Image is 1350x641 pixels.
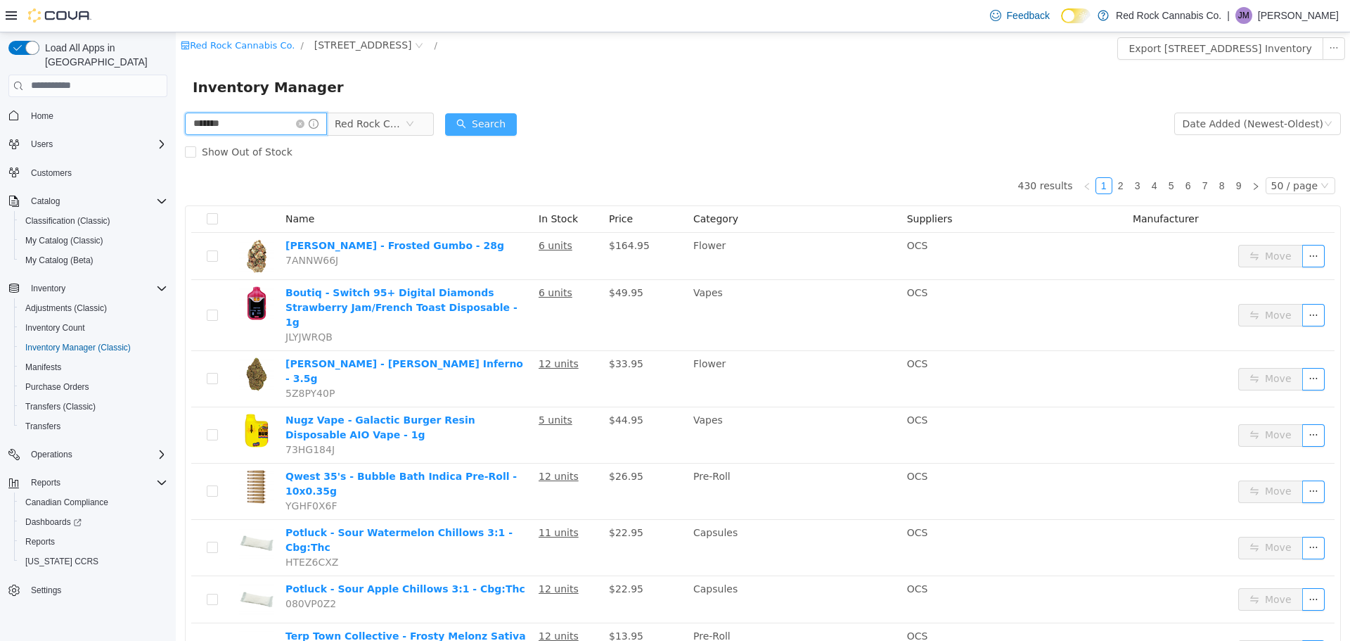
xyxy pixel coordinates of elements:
li: 7 [1021,145,1038,162]
button: Inventory Count [14,318,173,338]
p: [PERSON_NAME] [1258,7,1339,24]
span: OCS [731,495,752,506]
p: | [1227,7,1230,24]
u: 12 units [363,551,403,562]
button: Inventory [3,279,173,298]
span: Washington CCRS [20,553,167,570]
img: Boutiq - Switch 95+ Digital Diamonds Strawberry Jam/French Toast Disposable - 1g hero shot [63,253,98,288]
u: 12 units [363,438,403,450]
a: Manifests [20,359,67,376]
span: / [259,8,262,18]
a: 6 [1005,146,1020,161]
span: Manifests [25,362,61,373]
span: Operations [25,446,167,463]
a: Transfers [20,418,66,435]
i: icon: down [1145,149,1153,159]
u: 12 units [363,326,403,337]
span: Home [25,107,167,125]
button: icon: swapMove [1062,272,1127,294]
button: Purchase Orders [14,377,173,397]
i: icon: info-circle [133,87,143,96]
a: Qwest 35's - Bubble Bath Indica Pre-Roll - 10x0.35g [110,438,341,464]
a: Potluck - Sour Apple Chillows 3:1 - Cbg:Thc [110,551,349,562]
button: icon: ellipsis [1126,608,1149,630]
button: My Catalog (Classic) [14,231,173,250]
li: 2 [937,145,953,162]
p: Red Rock Cannabis Co. [1116,7,1221,24]
span: Customers [25,164,167,182]
span: Dashboards [25,516,82,528]
li: 6 [1004,145,1021,162]
td: Capsules [512,488,726,544]
button: icon: ellipsis [1126,336,1149,358]
a: Purchase Orders [20,379,95,395]
a: Inventory Count [20,319,91,336]
span: Inventory Count [20,319,167,336]
td: Flower [512,201,726,248]
span: Reports [25,536,55,547]
button: icon: swapMove [1062,608,1127,630]
u: 6 units [363,255,397,266]
a: Potluck - Sour Watermelon Chillows 3:1 - Cbg:Thc [110,495,337,521]
button: Transfers (Classic) [14,397,173,417]
button: Catalog [3,191,173,211]
span: Canadian Compliance [20,494,167,511]
button: Catalog [25,193,65,210]
a: [US_STATE] CCRS [20,553,104,570]
button: icon: swapMove [1062,556,1127,578]
span: $13.95 [433,598,468,609]
li: 9 [1055,145,1072,162]
span: Category [517,181,562,192]
span: Classification (Classic) [20,212,167,229]
span: Catalog [31,196,60,207]
button: Export [STREET_ADDRESS] Inventory [941,5,1147,27]
td: Vapes [512,375,726,431]
a: Home [25,108,59,125]
a: Customers [25,165,77,182]
span: OCS [731,208,752,219]
button: icon: ellipsis [1126,392,1149,414]
span: 65 Kingston Rd E [139,5,236,20]
span: Settings [25,581,167,599]
a: Transfers (Classic) [20,398,101,415]
span: JLYJWRQB [110,299,157,310]
span: Operations [31,449,72,460]
u: 11 units [363,495,403,506]
a: Boutiq - Switch 95+ Digital Diamonds Strawberry Jam/French Toast Disposable - 1g [110,255,342,296]
span: $22.95 [433,495,468,506]
span: Manufacturer [957,181,1023,192]
button: icon: ellipsis [1126,504,1149,527]
a: Canadian Compliance [20,494,114,511]
i: icon: shop [5,8,14,18]
button: Operations [3,445,173,464]
li: 3 [953,145,970,162]
span: Red Rock Cannabis Co [159,81,229,102]
a: 7 [1022,146,1037,161]
button: Manifests [14,357,173,377]
span: $44.95 [433,382,468,393]
span: Dashboards [20,514,167,531]
span: OCS [731,326,752,337]
i: icon: left [907,150,915,158]
button: icon: swapMove [1062,212,1127,235]
span: My Catalog (Beta) [25,255,94,266]
span: $164.95 [433,208,474,219]
u: 6 units [363,208,397,219]
span: / [124,8,127,18]
button: Users [3,134,173,154]
span: Load All Apps in [GEOGRAPHIC_DATA] [39,41,167,69]
td: Capsules [512,544,726,591]
span: In Stock [363,181,402,192]
span: Reports [25,474,167,491]
img: Potluck - Sour Apple Chillows 3:1 - Cbg:Thc hero shot [63,550,98,585]
a: 1 [920,146,936,161]
span: [US_STATE] CCRS [25,556,98,567]
span: OCS [731,598,752,609]
img: Nugz Vape - Galactic Burger Resin Disposable AIO Vape - 1g hero shot [63,381,98,416]
button: My Catalog (Beta) [14,250,173,270]
span: 7ANNW66J [110,222,162,234]
u: 5 units [363,382,397,393]
span: Show Out of Stock [20,114,122,125]
a: Feedback [984,1,1055,30]
a: 9 [1055,146,1071,161]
